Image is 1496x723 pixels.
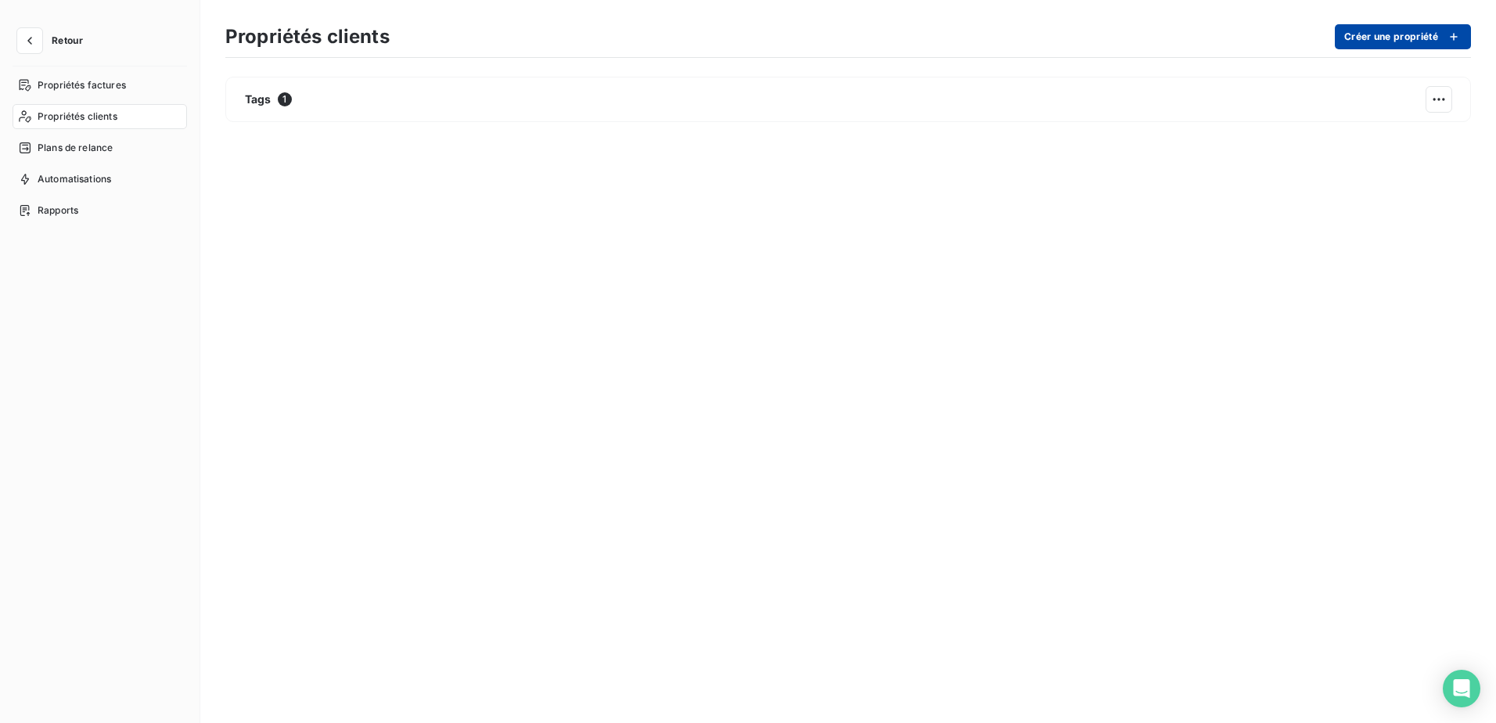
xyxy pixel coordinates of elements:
span: Plans de relance [38,141,113,155]
a: Rapports [13,198,187,223]
div: Open Intercom Messenger [1443,670,1480,707]
h3: Propriétés clients [225,23,390,51]
button: Créer une propriété [1335,24,1471,49]
span: Tags [245,92,272,107]
a: Automatisations [13,167,187,192]
span: Propriétés factures [38,78,126,92]
span: 1 [278,92,292,106]
span: Automatisations [38,172,111,186]
span: Propriétés clients [38,110,117,124]
a: Propriétés factures [13,73,187,98]
a: Propriétés clients [13,104,187,129]
button: Retour [13,28,95,53]
span: Retour [52,36,83,45]
span: Rapports [38,203,78,218]
a: Plans de relance [13,135,187,160]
